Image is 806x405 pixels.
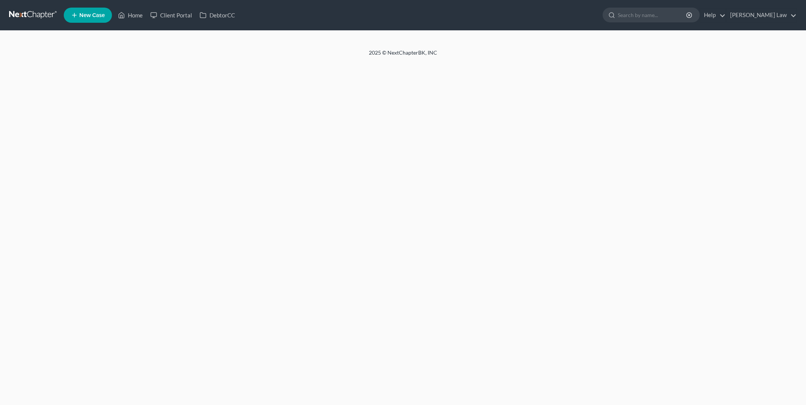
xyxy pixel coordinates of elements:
a: DebtorCC [196,8,239,22]
div: 2025 © NextChapterBK, INC [187,49,619,63]
input: Search by name... [618,8,687,22]
span: New Case [79,13,105,18]
a: Help [700,8,726,22]
a: Home [114,8,146,22]
a: Client Portal [146,8,196,22]
a: [PERSON_NAME] Law [726,8,797,22]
